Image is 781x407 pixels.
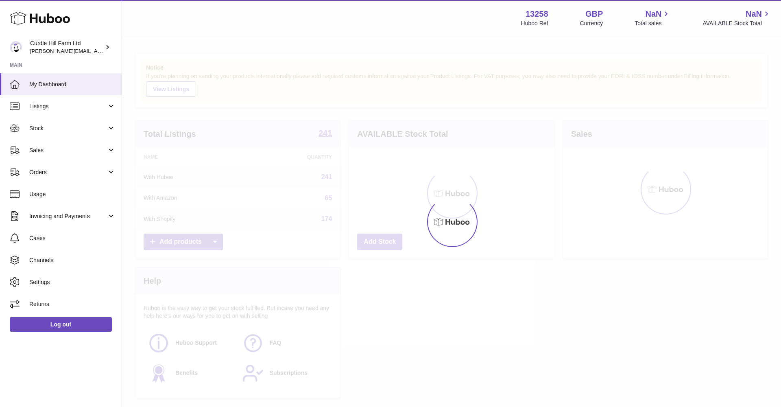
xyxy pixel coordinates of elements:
span: Channels [29,256,116,264]
span: Stock [29,125,107,132]
span: [PERSON_NAME][EMAIL_ADDRESS][DOMAIN_NAME] [30,48,163,54]
span: My Dashboard [29,81,116,88]
span: Orders [29,168,107,176]
span: Usage [29,190,116,198]
span: Total sales [635,20,671,27]
strong: GBP [585,9,603,20]
span: Cases [29,234,116,242]
div: Huboo Ref [521,20,548,27]
img: miranda@diddlysquatfarmshop.com [10,41,22,53]
span: AVAILABLE Stock Total [702,20,771,27]
a: NaN Total sales [635,9,671,27]
span: Listings [29,103,107,110]
span: Settings [29,278,116,286]
a: Log out [10,317,112,332]
a: NaN AVAILABLE Stock Total [702,9,771,27]
span: Returns [29,300,116,308]
span: NaN [746,9,762,20]
div: Curdle Hill Farm Ltd [30,39,103,55]
div: Currency [580,20,603,27]
strong: 13258 [526,9,548,20]
span: NaN [645,9,661,20]
span: Sales [29,147,107,154]
span: Invoicing and Payments [29,212,107,220]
